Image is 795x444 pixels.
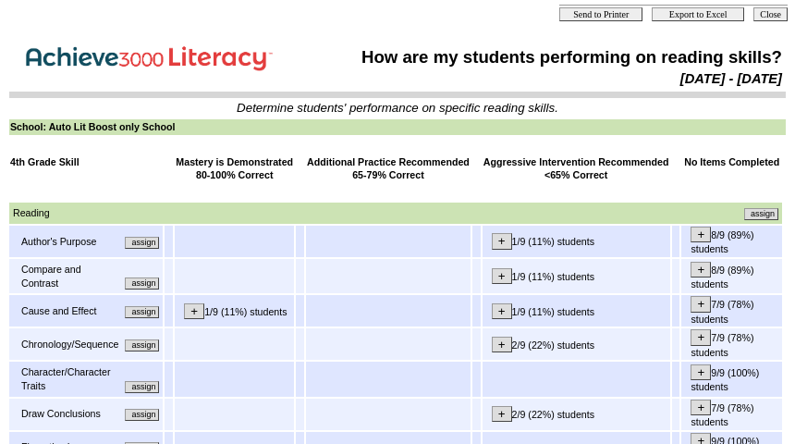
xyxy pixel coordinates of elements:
input: + [184,303,204,319]
td: 1/9 (11%) students [483,259,670,293]
input: + [492,406,512,422]
td: Chronology/Sequence [20,337,119,352]
td: Compare and Contrast [20,262,119,290]
td: 9/9 (100%) students [681,362,782,396]
img: spacer.gif [10,186,11,200]
input: + [691,262,711,277]
input: + [492,337,512,352]
input: Send to Printer [559,7,642,21]
input: + [691,364,711,380]
td: 1/9 (11%) students [175,295,294,327]
input: + [691,296,711,312]
img: Achieve3000 Reports Logo [13,36,290,76]
input: Assign additional materials that assess this skill. [125,409,159,421]
td: Additional Practice Recommended 65-79% Correct [306,154,471,183]
input: Assign additional materials that assess this skill. [125,306,159,318]
td: Cause and Effect [20,303,119,319]
td: 1/9 (11%) students [483,295,670,327]
input: + [492,268,512,284]
td: 4th Grade Skill [9,154,163,183]
input: + [492,233,512,249]
td: Draw Conclusions [20,406,114,422]
td: 2/9 (22%) students [483,328,670,360]
td: Reading [12,205,394,221]
td: School: Auto Lit Boost only School [9,119,786,135]
td: How are my students performing on reading skills? [320,46,783,68]
td: Determine students' performance on specific reading skills. [10,101,785,115]
td: 7/9 (78%) students [681,399,782,430]
input: + [492,303,512,319]
td: Mastery is Demonstrated 80-100% Correct [175,154,294,183]
td: [DATE] - [DATE] [320,70,783,87]
input: Assign additional materials that assess this skill. [125,381,159,393]
td: Character/Character Traits [20,364,119,393]
td: 8/9 (89%) students [681,226,782,257]
td: 1/9 (11%) students [483,226,670,257]
td: 8/9 (89%) students [681,259,782,293]
input: + [691,400,711,415]
td: No Items Completed [681,154,782,183]
td: 7/9 (78%) students [681,328,782,360]
input: + [691,329,711,345]
td: 7/9 (78%) students [681,295,782,327]
input: Assign additional materials that assess this skill. [125,237,159,249]
input: + [691,227,711,242]
td: Author's Purpose [20,234,119,250]
td: Aggressive Intervention Recommended <65% Correct [483,154,670,183]
input: Close [753,7,788,21]
input: Assign additional materials that assess this skill. [744,208,778,220]
td: 2/9 (22%) students [483,399,670,430]
input: Assign additional materials that assess this skill. [125,277,159,290]
input: Assign additional materials that assess this skill. [125,339,159,351]
input: Export to Excel [652,7,744,21]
